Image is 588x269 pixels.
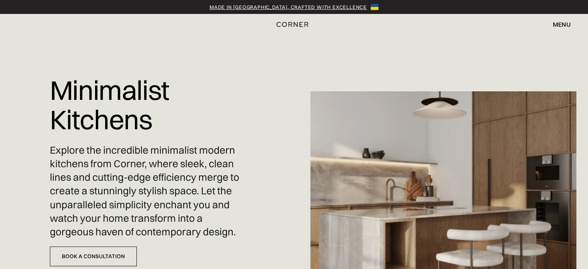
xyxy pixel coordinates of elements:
[274,19,314,29] a: home
[50,247,137,266] a: Book a Consultation
[553,21,571,27] div: menu
[210,3,367,11] a: Made in [GEOGRAPHIC_DATA], crafted with excellence
[50,70,240,140] h1: Minimalist Kitchens
[50,144,240,239] p: Explore the incredible minimalist modern kitchens from Corner, where sleek, clean lines and cutti...
[545,18,571,31] div: menu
